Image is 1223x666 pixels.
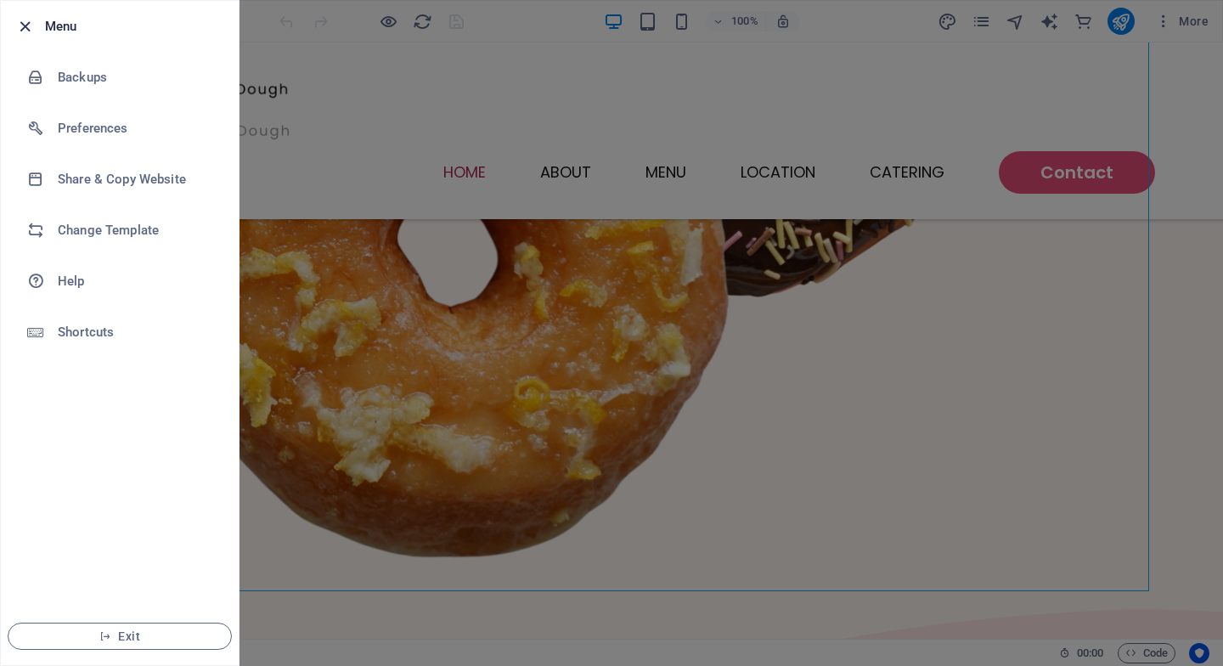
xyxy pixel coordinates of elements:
a: Help [1,256,239,307]
h6: Preferences [58,118,215,138]
h6: Help [58,271,215,291]
h6: Backups [58,67,215,87]
h6: Change Template [58,220,215,240]
h6: Shortcuts [58,322,215,342]
h6: Share & Copy Website [58,169,215,189]
span: Exit [22,629,217,643]
button: Exit [8,623,232,650]
h6: Menu [45,16,225,37]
